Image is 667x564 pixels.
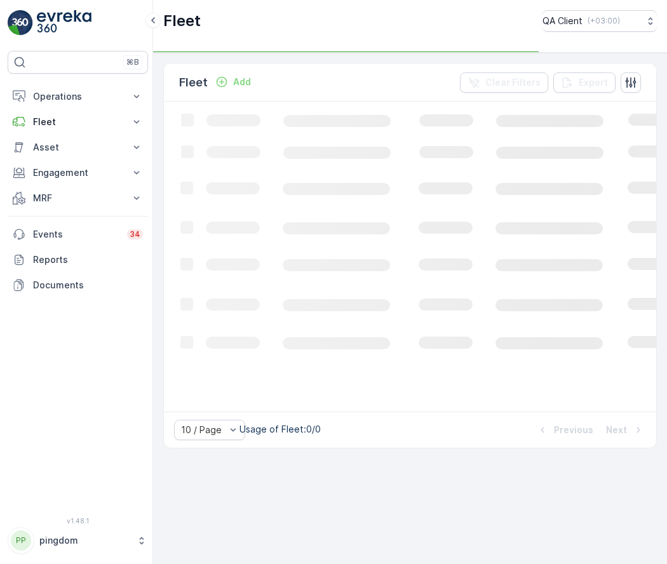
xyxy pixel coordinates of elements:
[11,530,31,551] div: PP
[233,76,251,88] p: Add
[606,424,627,436] p: Next
[542,10,657,32] button: QA Client(+03:00)
[33,90,123,103] p: Operations
[37,10,91,36] img: logo_light-DOdMpM7g.png
[535,422,595,438] button: Previous
[8,527,148,554] button: PPpingdom
[179,74,208,91] p: Fleet
[8,135,148,160] button: Asset
[460,72,548,93] button: Clear Filters
[33,228,119,241] p: Events
[542,15,583,27] p: QA Client
[8,84,148,109] button: Operations
[8,272,148,298] a: Documents
[579,76,608,89] p: Export
[33,253,143,266] p: Reports
[553,72,616,93] button: Export
[485,76,541,89] p: Clear Filters
[39,534,130,547] p: pingdom
[33,116,123,128] p: Fleet
[163,11,201,31] p: Fleet
[210,74,256,90] button: Add
[8,222,148,247] a: Events34
[126,57,139,67] p: ⌘B
[33,279,143,292] p: Documents
[8,185,148,211] button: MRF
[8,247,148,272] a: Reports
[8,109,148,135] button: Fleet
[33,166,123,179] p: Engagement
[33,192,123,205] p: MRF
[588,16,620,26] p: ( +03:00 )
[605,422,646,438] button: Next
[8,517,148,525] span: v 1.48.1
[239,423,321,436] p: Usage of Fleet : 0/0
[8,10,33,36] img: logo
[8,160,148,185] button: Engagement
[33,141,123,154] p: Asset
[130,229,140,239] p: 34
[554,424,593,436] p: Previous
